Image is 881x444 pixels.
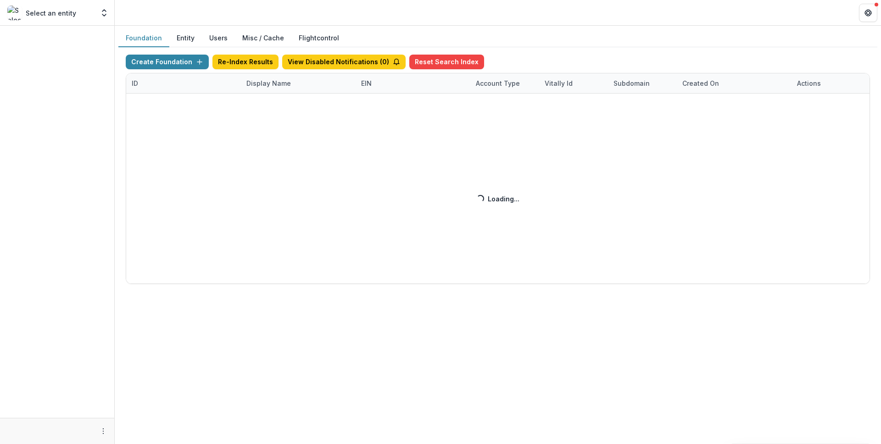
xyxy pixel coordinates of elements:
a: Flightcontrol [299,33,339,43]
button: Foundation [118,29,169,47]
button: Get Help [859,4,877,22]
button: Entity [169,29,202,47]
button: Misc / Cache [235,29,291,47]
img: Select an entity [7,6,22,20]
button: More [98,426,109,437]
p: Select an entity [26,8,76,18]
button: Open entity switcher [98,4,111,22]
button: Users [202,29,235,47]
